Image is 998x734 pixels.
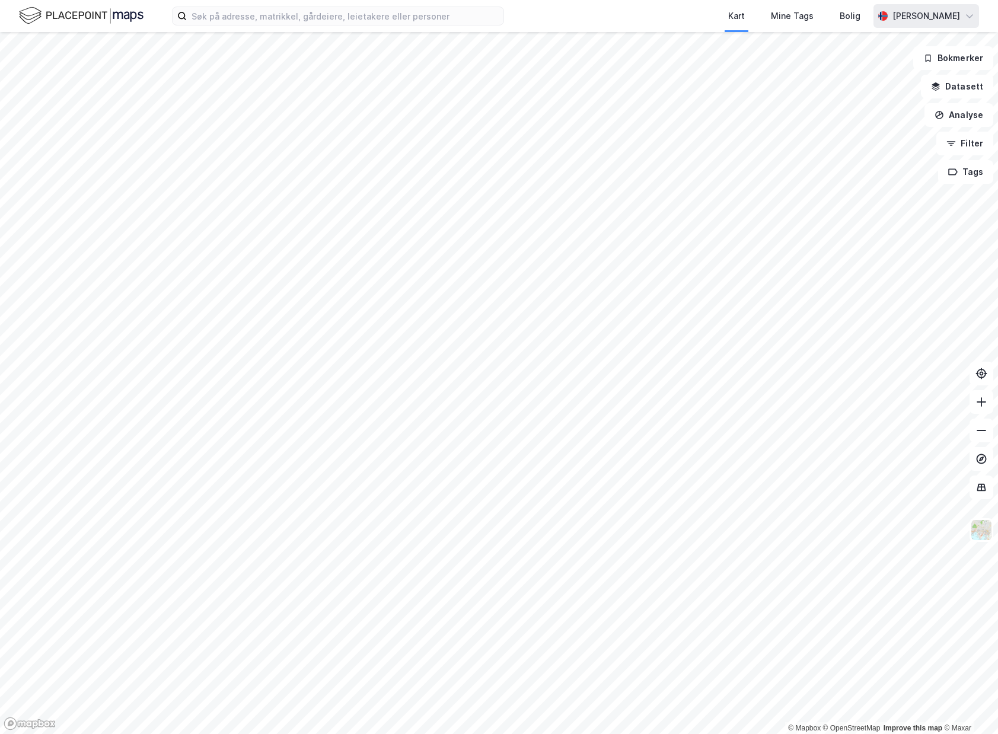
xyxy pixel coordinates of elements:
div: Mine Tags [771,9,814,23]
iframe: Chat Widget [939,677,998,734]
button: Bokmerker [913,46,993,70]
a: Improve this map [884,724,942,732]
div: Kontrollprogram for chat [939,677,998,734]
a: Mapbox [788,724,821,732]
a: Mapbox homepage [4,717,56,730]
button: Filter [936,132,993,155]
a: OpenStreetMap [823,724,881,732]
button: Datasett [921,75,993,98]
img: Z [970,519,993,541]
div: [PERSON_NAME] [892,9,960,23]
div: Kart [728,9,745,23]
input: Søk på adresse, matrikkel, gårdeiere, leietakere eller personer [187,7,503,25]
button: Analyse [924,103,993,127]
img: logo.f888ab2527a4732fd821a326f86c7f29.svg [19,5,144,26]
button: Tags [938,160,993,184]
div: Bolig [840,9,860,23]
